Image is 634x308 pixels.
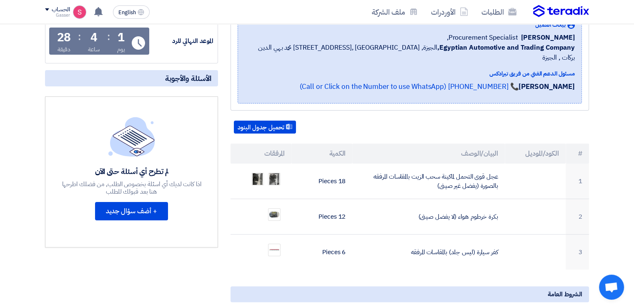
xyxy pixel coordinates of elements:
[73,5,86,19] img: unnamed_1748516558010.png
[365,2,424,22] a: ملف الشركة
[107,29,110,44] div: :
[58,45,70,54] div: دقيقة
[291,199,352,235] td: 12 Pieces
[245,43,575,63] span: الجيزة, [GEOGRAPHIC_DATA] ,[STREET_ADDRESS] محمد بهي الدين بركات , الجيزة
[118,10,136,15] span: English
[437,43,575,53] b: Egyptian Automotive and Trading Company,
[505,144,566,164] th: الكود/الموديل
[78,29,81,44] div: :
[519,81,575,92] strong: [PERSON_NAME]
[151,36,213,46] div: الموعد النهائي للرد
[108,117,155,156] img: empty_state_list.svg
[61,180,203,195] div: اذا كانت لديك أي اسئلة بخصوص الطلب, من فضلك اطرحها هنا بعد قبولك للطلب
[521,33,575,43] span: [PERSON_NAME]
[299,81,519,92] a: 📞 [PHONE_NUMBER] (Call or Click on the Number to use WhatsApp)
[533,5,589,18] img: Teradix logo
[535,20,566,29] span: بيانات العميل
[118,32,125,43] div: 1
[291,164,352,199] td: 18 Pieces
[475,2,523,22] a: الطلبات
[165,73,211,83] span: الأسئلة والأجوبة
[548,290,582,299] span: الشروط العامة
[268,211,280,218] img: __1760447021697.jpeg
[52,6,70,13] div: الحساب
[88,45,100,54] div: ساعة
[291,235,352,270] td: 6 Pieces
[566,164,589,199] td: 1
[268,248,280,252] img: SUV__Dimensions_Q_1760447893544.PNG
[424,2,475,22] a: الأوردرات
[352,235,504,270] td: كفر سيارة (ليس جلد) بالمقاسات المرفقه
[291,144,352,164] th: الكمية
[447,33,518,43] span: Procurement Specialist,
[234,121,296,134] button: تحميل جدول البنود
[566,144,589,164] th: #
[252,169,263,189] img: WhatsApp_Image__at__PM_1760446968428.jpeg
[599,275,624,300] div: Open chat
[352,199,504,235] td: بكرة خرطوم هواء (لا يفضل صينى)
[231,144,291,164] th: المرفقات
[95,202,168,220] button: + أضف سؤال جديد
[61,167,203,176] div: لم تطرح أي أسئلة حتى الآن
[268,169,280,189] img: WhatsApp_Image__at__PM__1760446959412.jpeg
[566,199,589,235] td: 2
[566,235,589,270] td: 3
[90,32,98,43] div: 4
[45,13,70,18] div: Gasser
[113,5,150,19] button: English
[57,32,71,43] div: 28
[245,69,575,78] div: مسئول الدعم الفني من فريق تيرادكس
[117,45,125,54] div: يوم
[352,144,504,164] th: البيان/الوصف
[352,164,504,199] td: عجل قوى التحمل لماكينة سحب الزيت بالمقاسات المرفقه بالصورة (يفضل غير صينى)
